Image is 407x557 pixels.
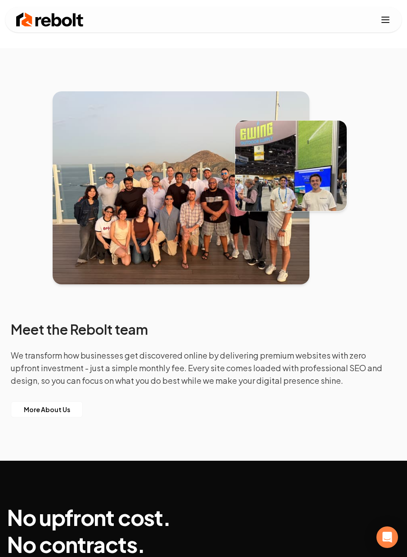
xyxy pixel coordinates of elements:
p: We transform how businesses get discovered online by delivering premium websites with zero upfron... [11,349,396,387]
div: Open Intercom Messenger [376,526,398,548]
a: More About Us [11,401,83,418]
img: Rebolt team at offsite event [53,91,309,284]
h2: Meet the Rebolt team [11,320,313,339]
img: Rebolt Logo [16,11,84,29]
button: Toggle mobile menu [380,14,391,25]
img: Arwin, Co-Founder, and Anthony, Chief of Staff, standing at the Ewing Stand [235,120,347,211]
